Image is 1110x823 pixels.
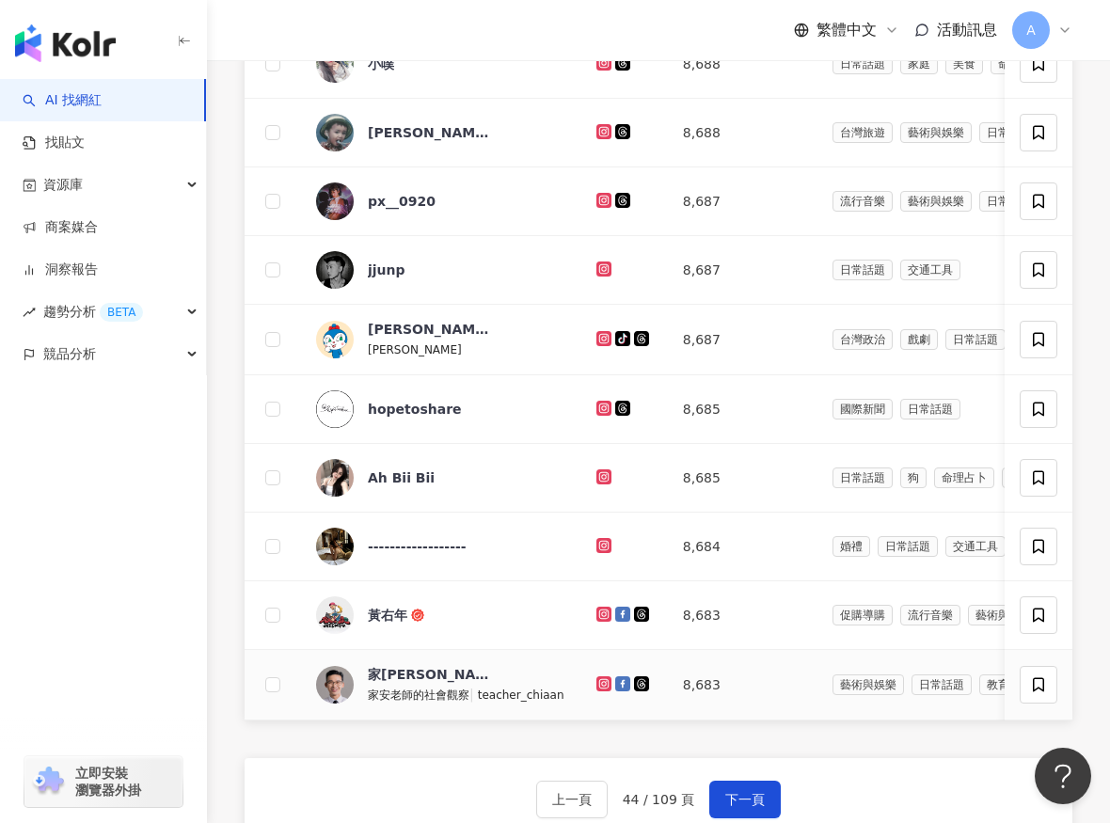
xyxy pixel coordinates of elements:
a: KOL Avatar家[PERSON_NAME]老師家安老師的社會觀察|teacher_chiaan [316,665,566,704]
div: 小噗 [368,55,394,73]
img: chrome extension [30,767,67,797]
a: searchAI 找網紅 [23,91,102,110]
span: 競品分析 [43,333,96,375]
span: 藝術與娛樂 [832,674,904,695]
span: 命理占卜 [934,467,994,488]
img: KOL Avatar [316,459,354,497]
div: hopetoshare [368,400,462,419]
div: jjunp [368,261,405,279]
span: 藝術與娛樂 [900,191,972,212]
span: 國際新聞 [832,399,893,419]
span: [PERSON_NAME] [368,343,462,356]
span: teacher_chiaan [478,688,564,702]
span: 家安老師的社會觀察 [368,688,469,702]
span: 交通工具 [900,260,960,280]
span: 交通工具 [945,536,1006,557]
span: 上一頁 [552,792,592,807]
span: 流行音樂 [900,605,960,625]
span: 日常話題 [900,399,960,419]
span: 下一頁 [725,792,765,807]
span: 藝術與娛樂 [900,122,972,143]
a: KOL Avatar[PERSON_NAME][PERSON_NAME] [316,320,566,359]
div: [PERSON_NAME] [368,123,490,142]
span: 家庭 [900,54,938,74]
a: 洞察報告 [23,261,98,279]
div: px__0920 [368,192,436,211]
img: KOL Avatar [316,390,354,428]
a: KOL Avatarpx__0920 [316,182,566,220]
td: 8,687 [668,167,817,236]
span: 婚禮 [832,536,870,557]
img: KOL Avatar [316,251,354,289]
button: 上一頁 [536,781,608,818]
td: 8,684 [668,513,817,581]
div: ------------------ [368,537,467,556]
span: 日常話題 [912,674,972,695]
img: KOL Avatar [316,45,354,83]
a: KOL Avatar[PERSON_NAME] [316,114,566,151]
iframe: Help Scout Beacon - Open [1035,748,1091,804]
div: 黃右年 [368,606,407,625]
td: 8,687 [668,236,817,305]
a: KOL AvatarAh Bii Bii [316,459,566,497]
td: 8,687 [668,305,817,375]
span: 教育與學習 [979,674,1051,695]
span: 命理占卜 [991,54,1051,74]
img: logo [15,24,116,62]
span: 遊戲 [1002,467,1039,488]
a: chrome extension立即安裝 瀏覽器外掛 [24,756,182,807]
td: 8,685 [668,375,817,444]
span: 台灣政治 [832,329,893,350]
span: 資源庫 [43,164,83,206]
span: 活動訊息 [937,21,997,39]
span: | [469,687,478,702]
span: 美食 [945,54,983,74]
a: 找貼文 [23,134,85,152]
button: 下一頁 [709,781,781,818]
img: KOL Avatar [316,114,354,151]
span: 44 / 109 頁 [623,792,695,807]
a: KOL Avatar黃右年 [316,596,566,634]
span: 日常話題 [979,191,1039,212]
a: KOL Avatar小噗 [316,45,566,83]
a: KOL Avatar------------------ [316,528,566,565]
img: KOL Avatar [316,182,354,220]
span: 日常話題 [878,536,938,557]
td: 8,683 [668,581,817,650]
span: 繁體中文 [817,20,877,40]
a: KOL Avatarjjunp [316,251,566,289]
td: 8,688 [668,99,817,167]
img: KOL Avatar [316,321,354,358]
span: 趨勢分析 [43,291,143,333]
img: KOL Avatar [316,528,354,565]
a: KOL Avatarhopetoshare [316,390,566,428]
div: 家[PERSON_NAME]老師 [368,665,490,684]
span: 戲劇 [900,329,938,350]
span: 日常話題 [832,260,893,280]
div: [PERSON_NAME] [368,320,490,339]
td: 8,685 [668,444,817,513]
span: 促購導購 [832,605,893,625]
a: 商案媒合 [23,218,98,237]
span: 日常話題 [832,54,893,74]
span: 日常話題 [979,122,1039,143]
div: BETA [100,303,143,322]
span: 日常話題 [832,467,893,488]
img: KOL Avatar [316,666,354,704]
span: 流行音樂 [832,191,893,212]
span: 立即安裝 瀏覽器外掛 [75,765,141,799]
img: KOL Avatar [316,596,354,634]
span: A [1026,20,1036,40]
span: 台灣旅遊 [832,122,893,143]
span: 狗 [900,467,927,488]
span: 藝術與娛樂 [968,605,1039,625]
span: 日常話題 [945,329,1006,350]
span: rise [23,306,36,319]
div: Ah Bii Bii [368,468,435,487]
td: 8,688 [668,30,817,99]
td: 8,683 [668,650,817,720]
